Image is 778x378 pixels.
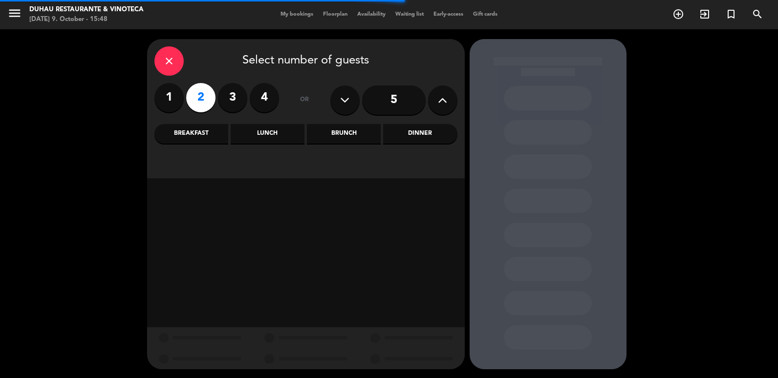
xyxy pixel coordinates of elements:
i: close [163,55,175,67]
i: search [752,8,763,20]
label: 4 [250,83,279,112]
div: Select number of guests [154,46,457,76]
span: My bookings [276,12,318,17]
i: exit_to_app [699,8,711,20]
i: add_circle_outline [672,8,684,20]
i: menu [7,6,22,21]
span: Floorplan [318,12,352,17]
div: Brunch [307,124,381,144]
button: menu [7,6,22,24]
div: or [289,83,321,117]
span: Early-access [429,12,468,17]
div: [DATE] 9. October - 15:48 [29,15,144,24]
label: 3 [218,83,247,112]
div: Duhau Restaurante & Vinoteca [29,5,144,15]
div: Lunch [231,124,304,144]
i: turned_in_not [725,8,737,20]
div: Dinner [383,124,457,144]
span: Gift cards [468,12,502,17]
span: Availability [352,12,390,17]
span: Waiting list [390,12,429,17]
div: Breakfast [154,124,228,144]
label: 1 [154,83,184,112]
label: 2 [186,83,216,112]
